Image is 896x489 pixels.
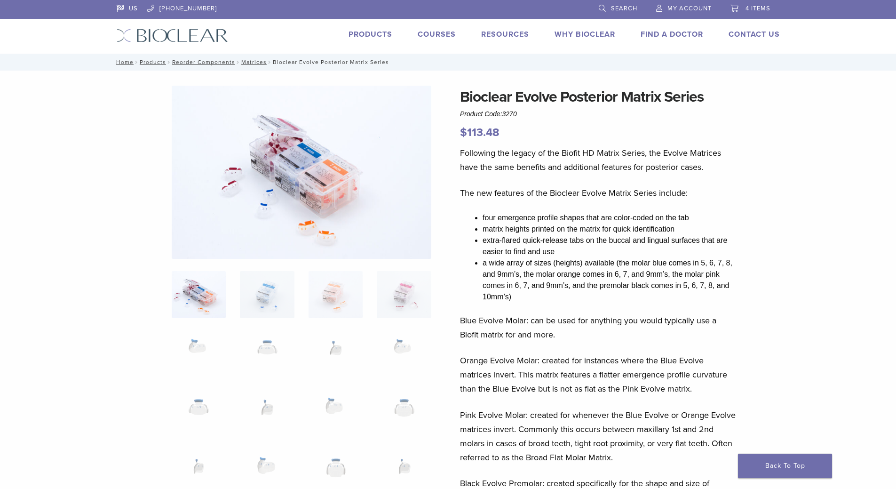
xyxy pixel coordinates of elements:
[483,235,737,257] li: extra-flared quick-release tabs on the buccal and lingual surfaces that are easier to find and use
[460,126,500,139] bdi: 113.48
[481,30,529,39] a: Resources
[611,5,637,12] span: Search
[349,30,392,39] a: Products
[502,110,517,118] span: 3270
[460,126,467,139] span: $
[641,30,703,39] a: Find A Doctor
[113,59,134,65] a: Home
[117,29,228,42] img: Bioclear
[460,146,737,174] p: Following the legacy of the Biofit HD Matrix Series, the Evolve Matrices have the same benefits a...
[483,224,737,235] li: matrix heights printed on the matrix for quick identification
[460,313,737,342] p: Blue Evolve Molar: can be used for anything you would typically use a Biofit matrix for and more.
[309,330,363,377] img: Bioclear Evolve Posterior Matrix Series - Image 7
[110,54,787,71] nav: Bioclear Evolve Posterior Matrix Series
[555,30,615,39] a: Why Bioclear
[172,389,226,436] img: Bioclear Evolve Posterior Matrix Series - Image 9
[377,330,431,377] img: Bioclear Evolve Posterior Matrix Series - Image 8
[460,353,737,396] p: Orange Evolve Molar: created for instances where the Blue Evolve matrices invert. This matrix fea...
[377,271,431,318] img: Bioclear Evolve Posterior Matrix Series - Image 4
[460,86,737,108] h1: Bioclear Evolve Posterior Matrix Series
[729,30,780,39] a: Contact Us
[134,60,140,64] span: /
[241,59,267,65] a: Matrices
[172,86,431,259] img: Evolve-refills-2
[309,389,363,436] img: Bioclear Evolve Posterior Matrix Series - Image 11
[377,389,431,436] img: Bioclear Evolve Posterior Matrix Series - Image 12
[172,330,226,377] img: Bioclear Evolve Posterior Matrix Series - Image 5
[166,60,172,64] span: /
[172,271,226,318] img: Evolve-refills-2-324x324.jpg
[240,271,294,318] img: Bioclear Evolve Posterior Matrix Series - Image 2
[483,212,737,224] li: four emergence profile shapes that are color-coded on the tab
[240,330,294,377] img: Bioclear Evolve Posterior Matrix Series - Image 6
[738,454,832,478] a: Back To Top
[745,5,770,12] span: 4 items
[460,110,517,118] span: Product Code:
[140,59,166,65] a: Products
[483,257,737,303] li: a wide array of sizes (heights) available (the molar blue comes in 5, 6, 7, 8, and 9mm’s, the mol...
[418,30,456,39] a: Courses
[309,271,363,318] img: Bioclear Evolve Posterior Matrix Series - Image 3
[460,408,737,465] p: Pink Evolve Molar: created for whenever the Blue Evolve or Orange Evolve matrices invert. Commonl...
[460,186,737,200] p: The new features of the Bioclear Evolve Matrix Series include:
[240,389,294,436] img: Bioclear Evolve Posterior Matrix Series - Image 10
[235,60,241,64] span: /
[267,60,273,64] span: /
[667,5,712,12] span: My Account
[172,59,235,65] a: Reorder Components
